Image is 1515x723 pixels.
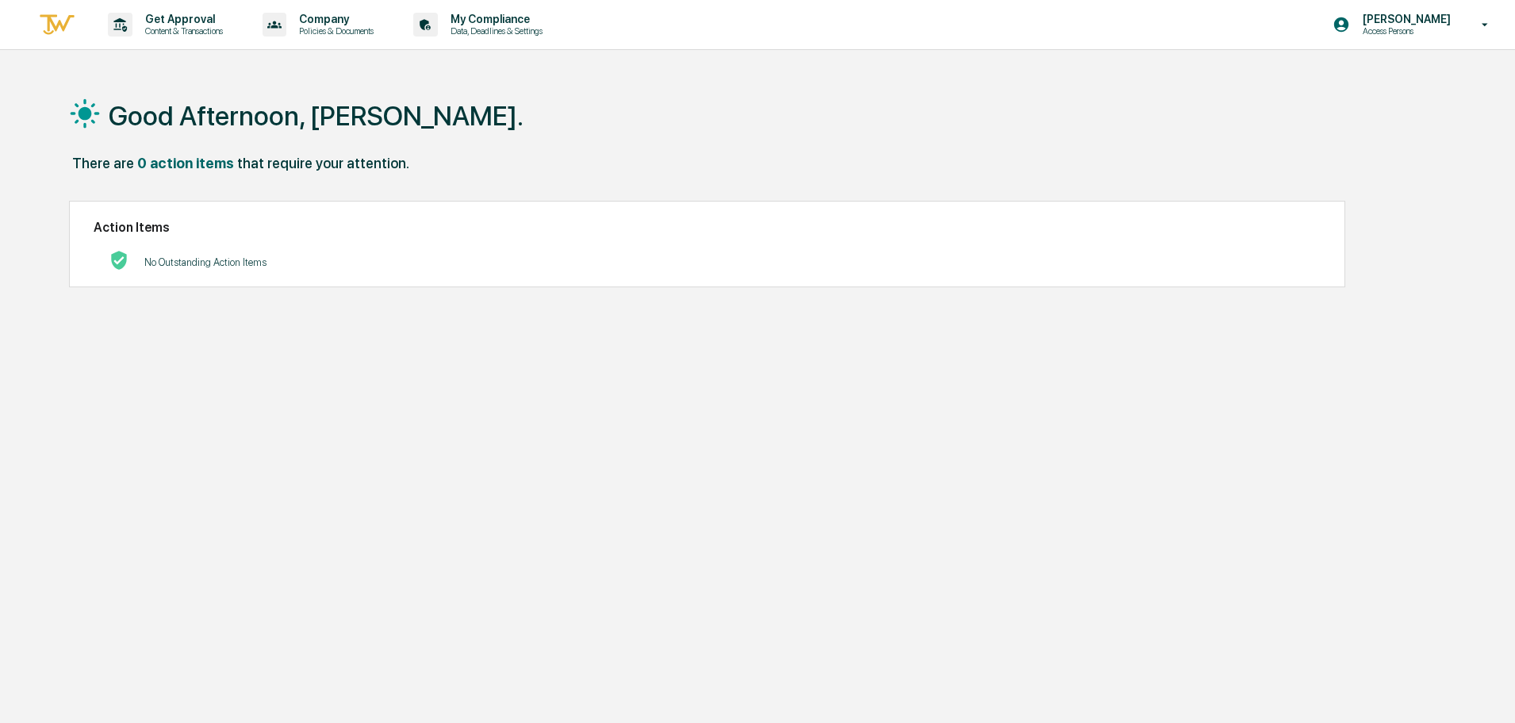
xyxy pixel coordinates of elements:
[144,256,267,268] p: No Outstanding Action Items
[1350,13,1459,25] p: [PERSON_NAME]
[286,13,382,25] p: Company
[72,155,134,171] div: There are
[137,155,234,171] div: 0 action items
[1350,25,1459,37] p: Access Persons
[109,100,524,132] h1: Good Afternoon, [PERSON_NAME].
[94,220,1321,235] h2: Action Items
[132,25,231,37] p: Content & Transactions
[438,13,550,25] p: My Compliance
[132,13,231,25] p: Get Approval
[109,251,128,270] img: No Actions logo
[438,25,550,37] p: Data, Deadlines & Settings
[237,155,409,171] div: that require your attention.
[286,25,382,37] p: Policies & Documents
[38,12,76,38] img: logo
